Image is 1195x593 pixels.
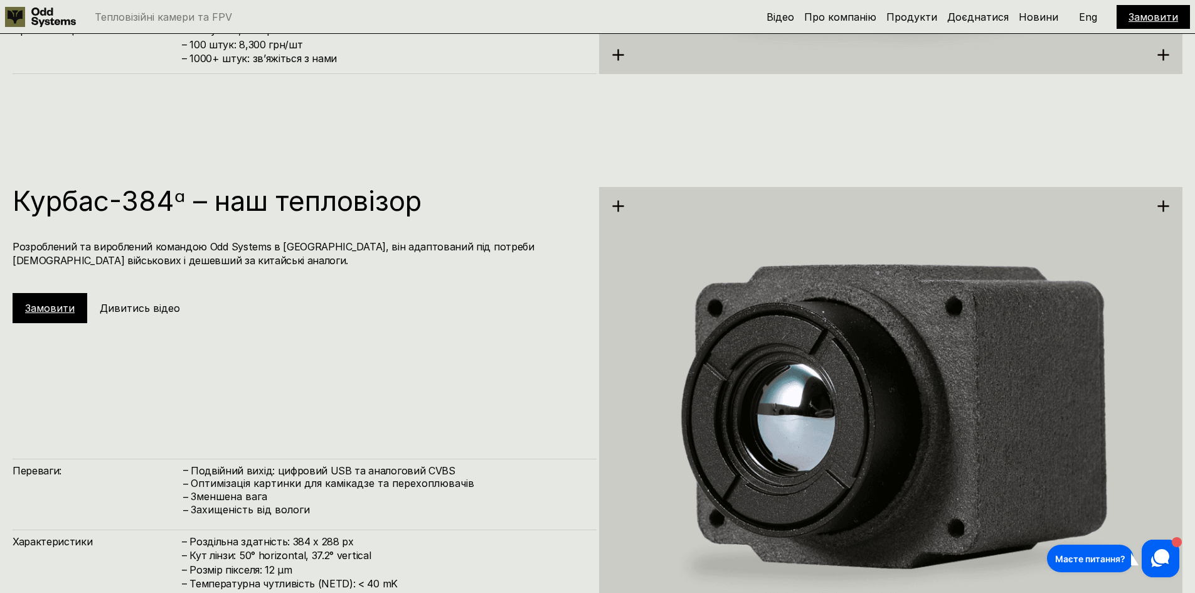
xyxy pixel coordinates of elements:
a: Продукти [886,11,937,23]
h4: – [183,490,188,504]
iframe: HelpCrunch [1044,537,1182,580]
a: Доєднатися [947,11,1009,23]
a: Новини [1019,11,1058,23]
h4: – [183,477,188,491]
h4: – [183,503,188,517]
h5: Дивитись відео [100,301,180,315]
h4: Розроблений та вироблений командою Odd Systems в [GEOGRAPHIC_DATA], він адаптований під потреби [... [13,240,584,268]
p: Захищеність від вологи [191,504,584,516]
h4: Переваги: [13,464,182,478]
span: – ⁠1000+ штук: звʼяжіться з нами [182,52,337,65]
a: Відео [767,11,794,23]
h4: – 1 штука: 8,000 грн – 100 штук: 8,300 грн/шт [182,23,584,65]
a: Про компанію [804,11,876,23]
h4: – [183,463,188,477]
h1: Курбас-384ᵅ – наш тепловізор [13,187,584,215]
a: Замовити [25,302,75,314]
p: Оптимізація картинки для камікадзе та перехоплювачів [191,478,584,489]
a: Замовити [1129,11,1178,23]
h4: Подвійний вихід: цифровий USB та аналоговий CVBS [191,464,584,478]
p: Тепловізійні камери та FPV [95,12,232,22]
h4: Характеристики [13,535,182,548]
p: Зменшена вага [191,491,584,503]
p: Eng [1079,12,1097,22]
